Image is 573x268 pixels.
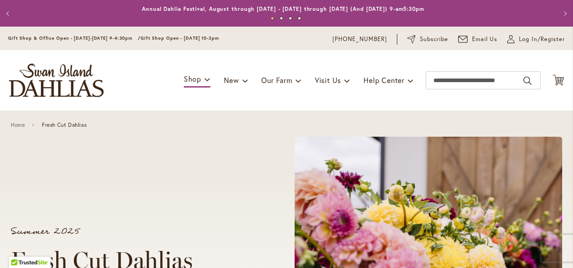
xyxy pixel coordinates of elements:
[420,35,448,44] span: Subscribe
[364,75,405,85] span: Help Center
[42,122,86,128] span: Fresh Cut Dahlias
[472,35,498,44] span: Email Us
[519,35,565,44] span: Log In/Register
[141,35,219,41] span: Gift Shop Open - [DATE] 10-3pm
[11,122,25,128] a: Home
[142,5,424,12] a: Annual Dahlia Festival, August through [DATE] - [DATE] through [DATE] (And [DATE]) 9-am5:30pm
[315,75,341,85] span: Visit Us
[407,35,448,44] a: Subscribe
[507,35,565,44] a: Log In/Register
[271,17,274,20] button: 1 of 4
[261,75,292,85] span: Our Farm
[298,17,301,20] button: 4 of 4
[458,35,498,44] a: Email Us
[224,75,239,85] span: New
[332,35,387,44] a: [PHONE_NUMBER]
[280,17,283,20] button: 2 of 4
[8,35,141,41] span: Gift Shop & Office Open - [DATE]-[DATE] 9-4:30pm /
[11,227,260,236] p: Summer 2025
[9,64,104,97] a: store logo
[289,17,292,20] button: 3 of 4
[555,5,573,23] button: Next
[184,74,201,83] span: Shop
